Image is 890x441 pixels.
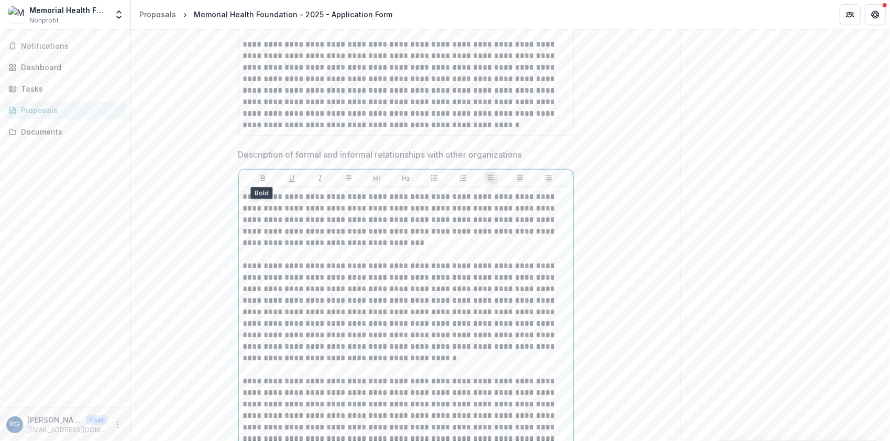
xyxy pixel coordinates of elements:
span: Nonprofit [29,16,59,25]
button: Heading 2 [400,172,412,184]
p: [PERSON_NAME] [27,414,82,425]
div: Dashboard [21,62,118,73]
p: User [86,415,107,425]
button: More [112,418,124,431]
p: [EMAIL_ADDRESS][DOMAIN_NAME] [27,425,107,435]
img: Memorial Health Foundation [8,6,25,23]
button: Bold [257,172,269,184]
nav: breadcrumb [135,7,397,22]
div: Proposals [139,9,176,20]
a: Dashboard [4,59,126,76]
button: Get Help [865,4,886,25]
a: Tasks [4,80,126,97]
a: Proposals [135,7,180,22]
button: Strike [343,172,355,184]
button: Notifications [4,38,126,54]
div: Tasks [21,83,118,94]
button: Ordered List [457,172,469,184]
button: Align Right [542,172,555,184]
button: Partners [840,4,861,25]
button: Underline [285,172,298,184]
div: Documents [21,126,118,137]
button: Italicize [314,172,326,184]
p: Description of formal and informal relationships with other organizations [238,148,522,161]
button: Bullet List [428,172,441,184]
div: Memorial Health Foundation [29,5,107,16]
button: Heading 1 [371,172,383,184]
button: Align Center [514,172,526,184]
button: Open entity switcher [112,4,126,25]
span: Notifications [21,42,122,51]
div: Memorial Health Foundation - 2025 - Application Form [194,9,392,20]
div: Richard Giroux [10,421,19,428]
a: Proposals [4,102,126,119]
button: Align Left [485,172,498,184]
div: Proposals [21,105,118,116]
a: Documents [4,123,126,140]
